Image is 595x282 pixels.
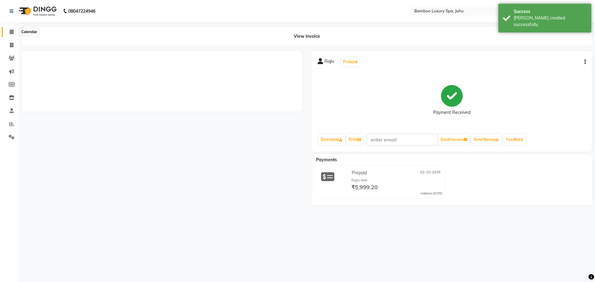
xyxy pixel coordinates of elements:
a: Feedback [504,134,526,145]
div: View Invoice [22,27,592,46]
div: Rajiv new [351,178,442,183]
input: enter email [367,134,438,145]
b: 08047224946 [68,2,95,20]
span: ₹5,999.20 [351,184,378,192]
img: logo [16,2,58,20]
div: Bill created successfully. [514,15,587,28]
span: Rajiv [324,58,334,67]
div: Success [514,8,587,15]
span: Prepaid [352,170,367,176]
a: Print [346,134,364,145]
button: Send Message [471,134,501,145]
button: Email Invoice [438,134,470,145]
div: Calendar [20,28,38,36]
span: 02-10-2025 [420,170,441,176]
button: Prebook [342,58,359,66]
div: Payment Received [433,109,470,116]
div: Added on [DATE] [421,191,442,196]
a: Download [318,134,345,145]
span: Payments [316,157,337,163]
